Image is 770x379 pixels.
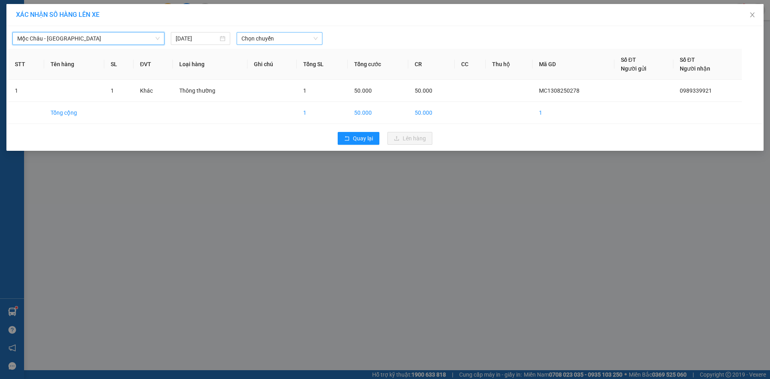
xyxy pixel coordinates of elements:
[539,87,580,94] span: MC1308250278
[387,132,432,145] button: uploadLên hàng
[15,14,62,23] span: XUANTRANG
[533,49,614,80] th: Mã GD
[3,46,24,51] span: Người gửi:
[3,51,28,56] span: Người nhận:
[173,49,248,80] th: Loại hàng
[348,49,408,80] th: Tổng cước
[353,134,373,143] span: Quay lại
[17,32,160,45] span: Mộc Châu - Hà Nội
[8,49,44,80] th: STT
[297,49,348,80] th: Tổng SL
[680,87,712,94] span: 0989339921
[680,57,695,63] span: Số ĐT
[415,87,432,94] span: 50.000
[303,87,306,94] span: 1
[176,34,218,43] input: 13/08/2025
[533,102,614,124] td: 1
[16,11,99,18] span: XÁC NHẬN SỐ HÀNG LÊN XE
[241,32,318,45] span: Chọn chuyến
[104,49,134,80] th: SL
[247,49,296,80] th: Ghi chú
[621,57,636,63] span: Số ĐT
[44,49,104,80] th: Tên hàng
[455,49,485,80] th: CC
[173,80,248,102] td: Thông thường
[8,80,44,102] td: 1
[408,49,455,80] th: CR
[741,4,764,26] button: Close
[338,132,379,145] button: rollbackQuay lại
[354,87,372,94] span: 50.000
[408,102,455,124] td: 50.000
[486,49,533,80] th: Thu hộ
[344,136,350,142] span: rollback
[75,8,117,20] span: VP [PERSON_NAME]
[44,102,104,124] td: Tổng cộng
[749,12,756,18] span: close
[297,102,348,124] td: 1
[26,24,51,32] em: Logistics
[3,57,59,68] span: 0989339921
[77,21,117,29] span: 0981 559 551
[680,65,710,72] span: Người nhận
[134,80,173,102] td: Khác
[621,65,646,72] span: Người gửi
[348,102,408,124] td: 50.000
[25,4,52,13] span: HAIVAN
[134,49,173,80] th: ĐVT
[111,87,114,94] span: 1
